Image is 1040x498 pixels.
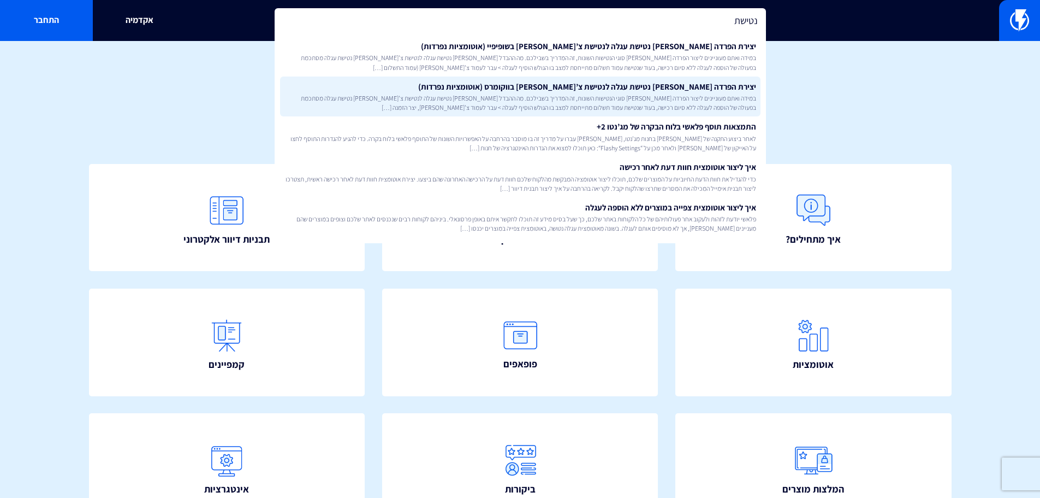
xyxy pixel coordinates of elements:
[675,289,952,396] a: אוטומציות
[16,57,1024,79] h1: איך אפשר לעזור?
[280,157,760,197] a: איך ליצור אוטומצית חוות דעת לאחר רכישהכדי להגדיל את חוות הדעת החיוביות על המוצרים שלכם, תוכלו ליצ...
[284,134,756,153] span: לאחר ביצוע התקנה של [PERSON_NAME] בחנות מג’נטו, [PERSON_NAME] עברו על מדריך זה בו מוסבר בהרחבה על...
[204,482,249,496] span: אינטגרציות
[280,197,760,238] a: איך ליצור אוטומצית צפייה במוצרים ללא הוספה לעגלהפלאשי יודעת לזהות ולעקוב אחר פעולותיהם של כל הלקו...
[280,77,760,117] a: יצירת הפרדה [PERSON_NAME] נטישת עגלה לנטישת צ’[PERSON_NAME] בווקומרס (אוטומציות נפרדות)במידה ואתם...
[382,289,658,396] a: פופאפים
[280,116,760,157] a: התמצאות תוסף פלאשי בלוח הבקרה של מג’נטו 2+לאחר ביצוע התקנה של [PERSON_NAME] בחנות מג’נטו, [PERSON...
[275,8,766,33] input: חיפוש מהיר...
[89,289,365,396] a: קמפיינים
[284,93,756,112] span: במידה ואתם מעוניינים ליצור הפרדה [PERSON_NAME] סוגי הנטישות השונות, זה המדריך בשבילכם. מה ההבדל [...
[793,358,834,372] span: אוטומציות
[183,232,270,247] span: תבניות דיוור אלקטרוני
[89,164,365,272] a: תבניות דיוור אלקטרוני
[503,357,537,371] span: פופאפים
[505,482,536,496] span: ביקורות
[786,232,841,247] span: איך מתחילים?
[675,164,952,272] a: איך מתחילים?
[284,214,756,233] span: פלאשי יודעת לזהות ולעקוב אחר פעולותיהם של כל הלקוחות באתר שלכם, כך שעל בסיס מידע זה תוכלו לתקשר א...
[280,36,760,77] a: יצירת הפרדה [PERSON_NAME] נטישת עגלה לנטישת צ’[PERSON_NAME] בשופיפיי (אוטומציות נפרדות)במידה ואתם...
[284,174,756,193] span: כדי להגדיל את חוות הדעת החיוביות על המוצרים שלכם, תוכלו ליצור אוטומציה המבקשת מהלקוח שלכם חוות דע...
[782,482,844,496] span: המלצות מוצרים
[284,53,756,72] span: במידה ואתם מעוניינים ליצור הפרדה [PERSON_NAME] סוגי הנטישות השונות, זה המדריך בשבילכם. מה ההבדל [...
[209,358,245,372] span: קמפיינים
